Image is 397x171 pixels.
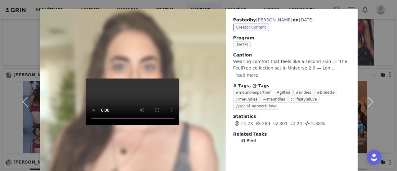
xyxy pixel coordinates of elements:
[293,89,314,96] span: #undies
[255,121,270,126] span: 284
[233,42,253,47] a: [DATE]
[314,89,337,96] span: #bralette
[304,121,325,126] span: 2.38%
[256,16,292,24] button: [PERSON_NAME]
[233,41,251,48] span: [DATE]
[233,71,261,79] button: read more
[233,52,252,57] span: Caption
[261,96,288,103] span: @meundies
[233,103,279,110] span: @social_network_love
[233,83,270,88] span: # Tags, @ Tags
[367,150,381,165] div: Open Intercom Messenger
[233,35,350,41] span: Program
[272,121,288,126] span: 301
[289,121,302,126] span: 24
[233,89,273,96] span: #meundiespartner
[233,17,314,22] span: Posted on
[233,96,260,103] span: @meundies
[288,96,319,103] span: @lifestylel0ve
[233,121,253,126] span: 14.7K
[299,16,314,24] button: [DATE]
[241,137,256,144] span: IG Reel
[233,132,267,137] span: Related Tasks
[274,89,293,96] span: #gifted
[233,59,347,70] span: Wearing comfort that feels like a second skin ✨ The FeelFree collection set in Universe 2.0 — Lon...
[233,24,269,31] span: Creator Content
[250,17,292,22] span: by
[233,114,256,119] span: Statistics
